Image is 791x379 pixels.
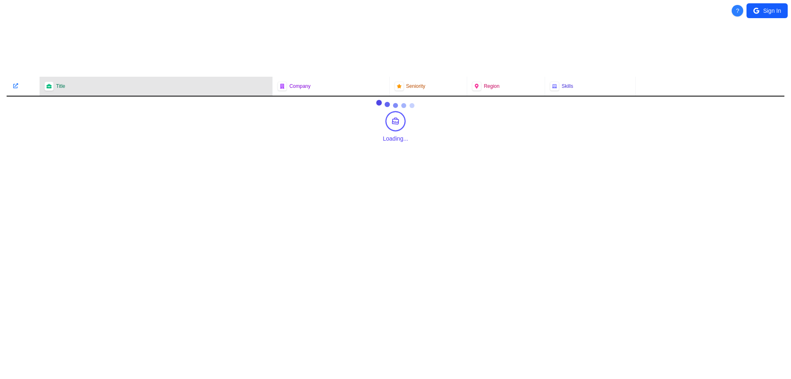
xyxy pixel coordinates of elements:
span: ? [736,7,740,15]
div: Loading... [383,134,408,143]
span: Skills [562,83,573,89]
button: About Techjobs [732,5,743,16]
span: Company [289,83,310,89]
span: Region [484,83,499,89]
span: Seniority [406,83,426,89]
span: Title [56,83,65,89]
button: Sign In [747,3,788,18]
